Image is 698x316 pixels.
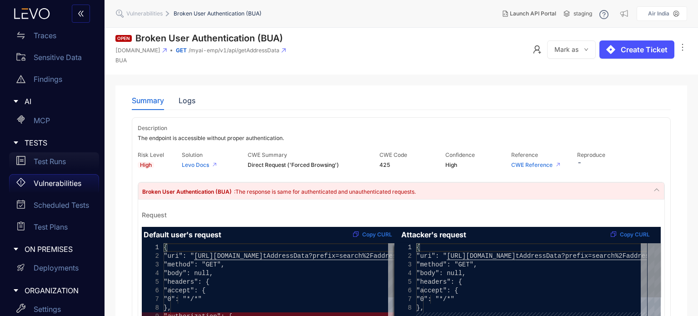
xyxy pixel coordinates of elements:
[9,174,99,196] a: Vulnerabilities
[142,295,159,304] div: 7
[394,252,412,261] div: 2
[248,162,379,168] span: Direct Request ('Forced Browsing')
[416,261,477,268] span: "method": "GET",
[34,53,82,61] p: Sensitive Data
[511,161,553,168] a: CWE Reference
[34,179,81,187] p: Vulnerabilities
[34,75,62,83] p: Findings
[16,75,25,84] span: warning
[416,270,466,277] span: "body": null,
[9,70,99,92] a: Findings
[554,46,578,53] span: Mark as
[416,243,417,244] textarea: Editor content;Press Alt+F1 for Accessibility Options.
[416,296,454,303] span: "0": "*/*"
[138,125,167,131] span: Description
[25,286,92,295] span: ORGANIZATION
[115,35,132,42] span: Open
[9,152,99,174] a: Test Runs
[5,281,99,300] div: ORGANIZATION
[142,286,159,295] div: 6
[584,47,588,52] span: down
[263,252,454,260] span: tAddressData?prefix=search%2Faddress&language=en-U
[34,31,56,40] p: Traces
[13,287,19,294] span: caret-right
[511,151,538,158] span: Reference
[34,264,79,272] p: Deployments
[678,43,687,53] span: ellipsis
[142,269,159,278] div: 4
[547,40,596,59] button: Mark asdown
[182,161,209,168] a: Levo Docs
[34,201,89,209] p: Scheduled Tests
[25,97,92,105] span: AI
[142,211,167,219] div: Request
[34,157,66,166] p: Test Runs
[138,151,164,158] span: Risk Level
[115,57,286,64] p: BUA
[495,6,563,21] button: Launch API Portal
[9,26,99,48] a: Traces
[126,10,163,17] span: Vulnerabilities
[194,252,263,260] span: [URL][DOMAIN_NAME]
[577,151,605,158] span: Reproduce
[25,245,92,253] span: ON PREMISES
[164,278,209,286] span: "headers": {
[394,286,412,295] div: 6
[362,231,392,238] span: Copy CURL
[678,40,687,55] button: ellipsis
[142,252,159,261] div: 2
[164,287,205,294] span: "accept": {
[401,231,466,240] span: Attacker's request
[142,188,233,195] span: Broken User Authentication (BUA)
[72,5,90,23] button: double-left
[234,188,416,195] span: : The response is same for authenticated and unauthenticated requests.
[164,270,213,277] span: "body": null,
[394,261,412,269] div: 3
[182,151,203,158] span: Solution
[5,240,99,259] div: ON PREMISES
[607,229,653,240] button: Copy CURL
[445,151,475,158] span: Confidence
[394,269,412,278] div: 4
[533,45,542,54] span: user-add
[379,151,407,158] span: CWE Code
[620,231,650,238] span: Copy CURL
[174,10,262,17] span: Broken User Authentication (BUA)
[416,287,458,294] span: "accept": {
[416,252,447,260] span: "uri": "
[142,278,159,286] div: 5
[142,304,159,312] div: 8
[9,111,99,133] a: MCP
[142,261,159,269] div: 3
[577,150,643,174] div: -
[5,92,99,111] div: AI
[189,47,279,54] span: /myai-emp/v1/api/getAddressData
[394,295,412,304] div: 7
[346,229,396,240] button: Copy CURL
[132,96,164,105] div: Summary
[115,47,160,54] span: [DOMAIN_NAME]
[599,40,674,59] button: Create Ticket
[179,96,195,105] div: Logs
[142,243,159,252] div: 1
[164,296,202,303] span: "0": "*/*"
[573,10,592,17] span: staging
[445,162,511,168] span: High
[164,252,194,260] span: "uri": "
[621,45,668,54] span: Create Ticket
[25,139,92,147] span: TESTS
[135,33,283,44] h1: Broken User Authentication (BUA)
[13,246,19,252] span: caret-right
[164,304,171,311] span: },
[416,278,462,286] span: "headers": {
[447,252,515,260] span: [URL][DOMAIN_NAME]
[138,162,154,168] span: High
[138,135,665,141] span: The endpoint is accessible without proper authentication.
[34,223,68,231] p: Test Plans
[394,243,412,252] div: 1
[164,244,167,251] span: {
[13,140,19,146] span: caret-right
[13,98,19,105] span: caret-right
[34,116,50,125] p: MCP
